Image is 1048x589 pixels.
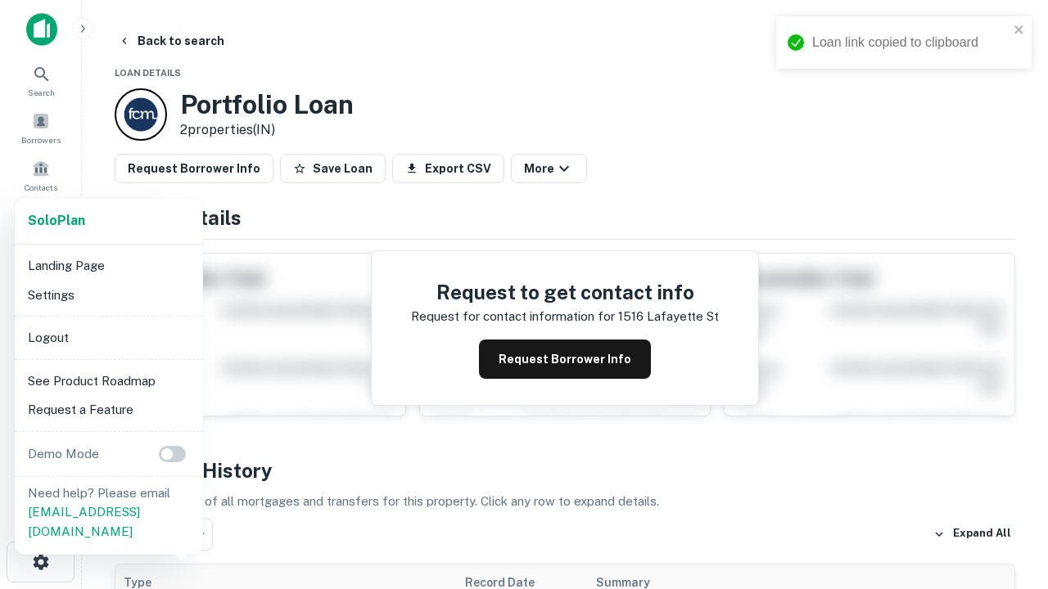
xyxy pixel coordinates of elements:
[28,211,85,231] a: SoloPlan
[28,483,190,542] p: Need help? Please email
[21,251,196,281] li: Landing Page
[21,281,196,310] li: Settings
[21,366,196,396] li: See Product Roadmap
[21,395,196,425] li: Request a Feature
[28,213,85,228] strong: Solo Plan
[812,33,1009,52] div: Loan link copied to clipboard
[21,323,196,353] li: Logout
[1014,23,1025,38] button: close
[966,458,1048,537] iframe: Chat Widget
[28,505,140,538] a: [EMAIL_ADDRESS][DOMAIN_NAME]
[21,444,106,464] p: Demo Mode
